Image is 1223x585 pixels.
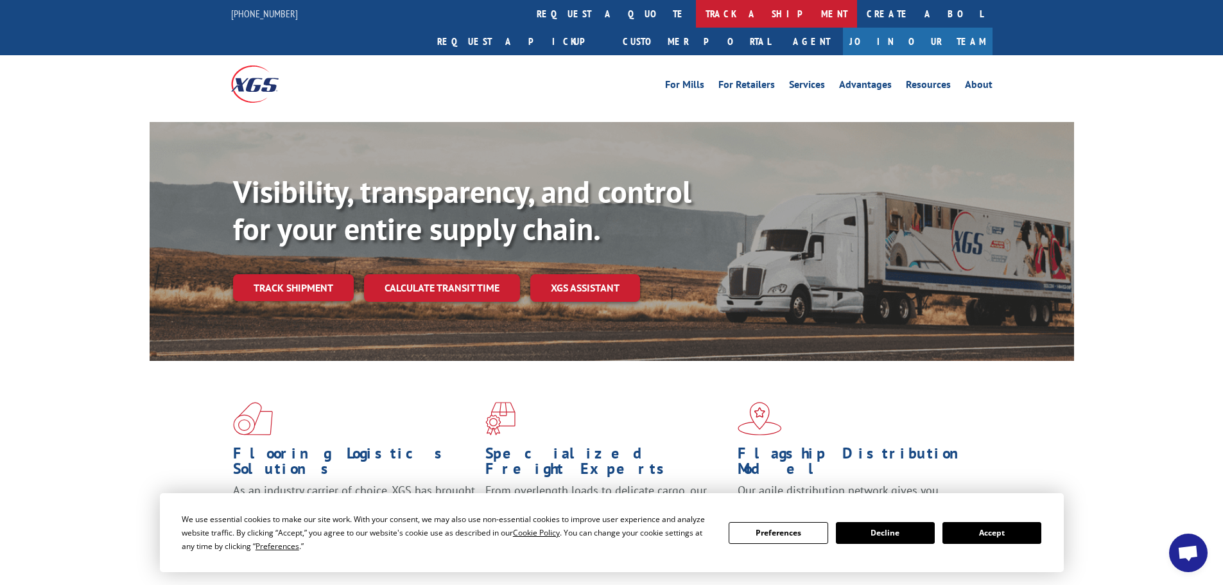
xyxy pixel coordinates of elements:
[233,402,273,435] img: xgs-icon-total-supply-chain-intelligence-red
[233,483,475,528] span: As an industry carrier of choice, XGS has brought innovation and dedication to flooring logistics...
[942,522,1041,544] button: Accept
[485,483,728,540] p: From overlength loads to delicate cargo, our experienced staff knows the best way to move your fr...
[364,274,520,302] a: Calculate transit time
[256,541,299,552] span: Preferences
[530,274,640,302] a: XGS ASSISTANT
[233,446,476,483] h1: Flooring Logistics Solutions
[160,493,1064,572] div: Cookie Consent Prompt
[613,28,780,55] a: Customer Portal
[231,7,298,20] a: [PHONE_NUMBER]
[738,483,974,513] span: Our agile distribution network gives you nationwide inventory management on demand.
[789,80,825,94] a: Services
[513,527,560,538] span: Cookie Policy
[965,80,993,94] a: About
[836,522,935,544] button: Decline
[906,80,951,94] a: Resources
[738,402,782,435] img: xgs-icon-flagship-distribution-model-red
[485,446,728,483] h1: Specialized Freight Experts
[665,80,704,94] a: For Mills
[839,80,892,94] a: Advantages
[1169,534,1208,572] div: Open chat
[485,402,516,435] img: xgs-icon-focused-on-flooring-red
[428,28,613,55] a: Request a pickup
[843,28,993,55] a: Join Our Team
[738,446,980,483] h1: Flagship Distribution Model
[718,80,775,94] a: For Retailers
[780,28,843,55] a: Agent
[233,171,691,249] b: Visibility, transparency, and control for your entire supply chain.
[729,522,828,544] button: Preferences
[182,512,713,553] div: We use essential cookies to make our site work. With your consent, we may also use non-essential ...
[233,274,354,301] a: Track shipment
